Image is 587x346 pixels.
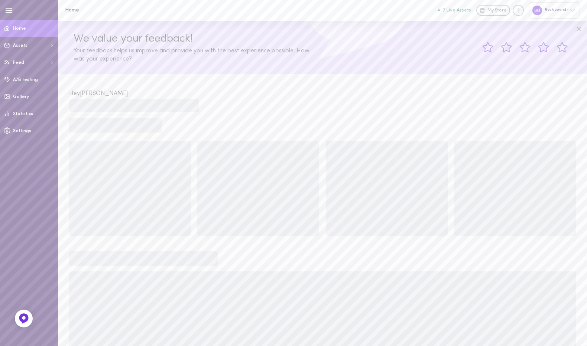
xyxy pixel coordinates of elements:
[74,33,193,45] span: We value your feedback!
[13,95,29,99] span: Gallery
[13,26,26,31] span: Home
[13,112,33,116] span: Statistics
[13,129,31,133] span: Settings
[487,7,507,14] span: My Store
[13,78,38,82] span: A/B testing
[74,48,309,62] span: Your feedback helps us improve and provide you with the best experience possible. How was your ex...
[529,2,580,18] div: Reshoevn8r
[513,5,524,16] div: Knowledge center
[13,61,24,65] span: Feed
[476,5,510,16] a: My Store
[18,313,29,324] img: Feedback Button
[65,7,188,13] h1: Home
[438,8,476,13] a: 7 Live Assets
[69,91,128,97] span: Hey [PERSON_NAME]
[438,8,471,13] button: 7 Live Assets
[13,43,27,48] span: Assets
